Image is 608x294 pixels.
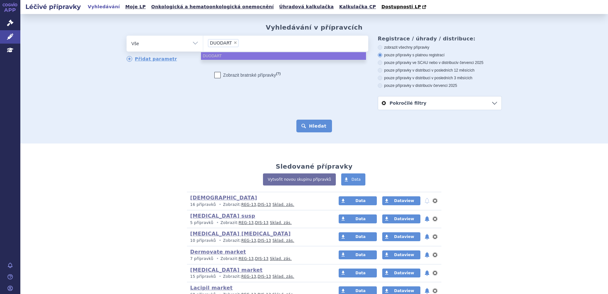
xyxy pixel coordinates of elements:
a: Dataview [382,232,420,241]
a: DIS-13 [255,220,268,225]
button: nastavení [432,251,438,259]
h2: Vyhledávání v přípravcích [266,24,363,31]
a: Dostupnosti LP [379,3,429,11]
label: pouze přípravky ve SCAU nebo v distribuci [378,60,502,65]
a: Dataview [382,196,420,205]
a: Data [341,173,365,185]
a: [DEMOGRAPHIC_DATA] [190,195,257,201]
p: Zobrazit: , [190,238,327,243]
a: Data [339,232,377,241]
span: v červenci 2025 [430,83,457,88]
span: v červenci 2025 [457,60,483,65]
i: • [217,274,223,279]
button: notifikace [424,215,430,223]
a: Dermovate market [190,249,246,255]
a: Dataview [382,250,420,259]
a: Onkologická a hematoonkologická onemocnění [149,3,276,11]
a: DIS-13 [258,238,271,243]
span: × [233,41,237,45]
a: Kalkulačka CP [337,3,378,11]
abbr: (?) [276,72,280,76]
a: Sklad. zás. [270,256,292,261]
label: pouze přípravky s platnou registrací [378,52,502,58]
h3: Registrace / úhrady / distribuce: [378,36,502,42]
a: REG-13 [239,256,254,261]
a: [MEDICAL_DATA] [MEDICAL_DATA] [190,231,291,237]
span: Data [356,271,366,275]
span: Dataview [394,199,414,203]
a: Data [339,196,377,205]
span: Dataview [394,271,414,275]
p: Zobrazit: , [190,220,327,226]
a: REG-13 [241,202,256,207]
h2: Léčivé přípravky [20,2,86,11]
p: Zobrazit: , [190,274,327,279]
i: • [215,256,220,262]
a: Sklad. zás. [273,238,294,243]
span: 15 přípravků [190,274,216,279]
a: DIS-13 [258,202,271,207]
a: Dataview [382,214,420,223]
button: notifikace [424,197,430,205]
a: [MEDICAL_DATA] market [190,267,263,273]
a: Vytvořit novou skupinu přípravků [263,173,336,185]
a: REG-13 [241,274,256,279]
button: nastavení [432,233,438,241]
a: Moje LP [123,3,148,11]
span: Dostupnosti LP [381,4,421,9]
span: Data [356,253,366,257]
label: pouze přípravky v distribuci v posledních 3 měsících [378,75,502,80]
a: REG-13 [239,220,254,225]
a: Dataview [382,269,420,277]
a: Vyhledávání [86,3,122,11]
button: nastavení [432,269,438,277]
span: 16 přípravků [190,202,216,207]
i: • [217,202,223,207]
input: DUODART [240,39,244,47]
span: Data [356,234,366,239]
span: DUODART [210,41,232,45]
a: Úhradová kalkulačka [277,3,336,11]
span: Data [351,177,361,182]
a: Sklad. zás. [273,202,294,207]
button: notifikace [424,251,430,259]
label: Zobrazit bratrské přípravky [214,72,281,78]
i: • [217,238,223,243]
a: DIS-13 [258,274,271,279]
span: Data [356,199,366,203]
a: DIS-13 [255,256,268,261]
button: Hledat [296,120,332,132]
button: nastavení [432,197,438,205]
a: Sklad. zás. [270,220,292,225]
label: pouze přípravky v distribuci [378,83,502,88]
a: Sklad. zás. [273,274,294,279]
a: Data [339,214,377,223]
p: Zobrazit: , [190,202,327,207]
span: 7 přípravků [190,256,213,261]
label: zobrazit všechny přípravky [378,45,502,50]
a: Pokročilé filtry [378,96,501,110]
span: Dataview [394,217,414,221]
a: [MEDICAL_DATA] susp [190,213,255,219]
a: Data [339,269,377,277]
h2: Sledované přípravky [276,163,353,170]
span: Dataview [394,253,414,257]
a: Přidat parametr [127,56,177,62]
span: Dataview [394,289,414,293]
a: Data [339,250,377,259]
span: Dataview [394,234,414,239]
a: Lacipil market [190,285,233,291]
button: nastavení [432,215,438,223]
i: • [215,220,220,226]
button: notifikace [424,269,430,277]
p: Zobrazit: , [190,256,327,262]
span: 10 přípravků [190,238,216,243]
span: Data [356,217,366,221]
button: notifikace [424,233,430,241]
a: REG-13 [241,238,256,243]
label: pouze přípravky v distribuci v posledních 12 měsících [378,68,502,73]
span: Data [356,289,366,293]
span: 5 přípravků [190,220,213,225]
